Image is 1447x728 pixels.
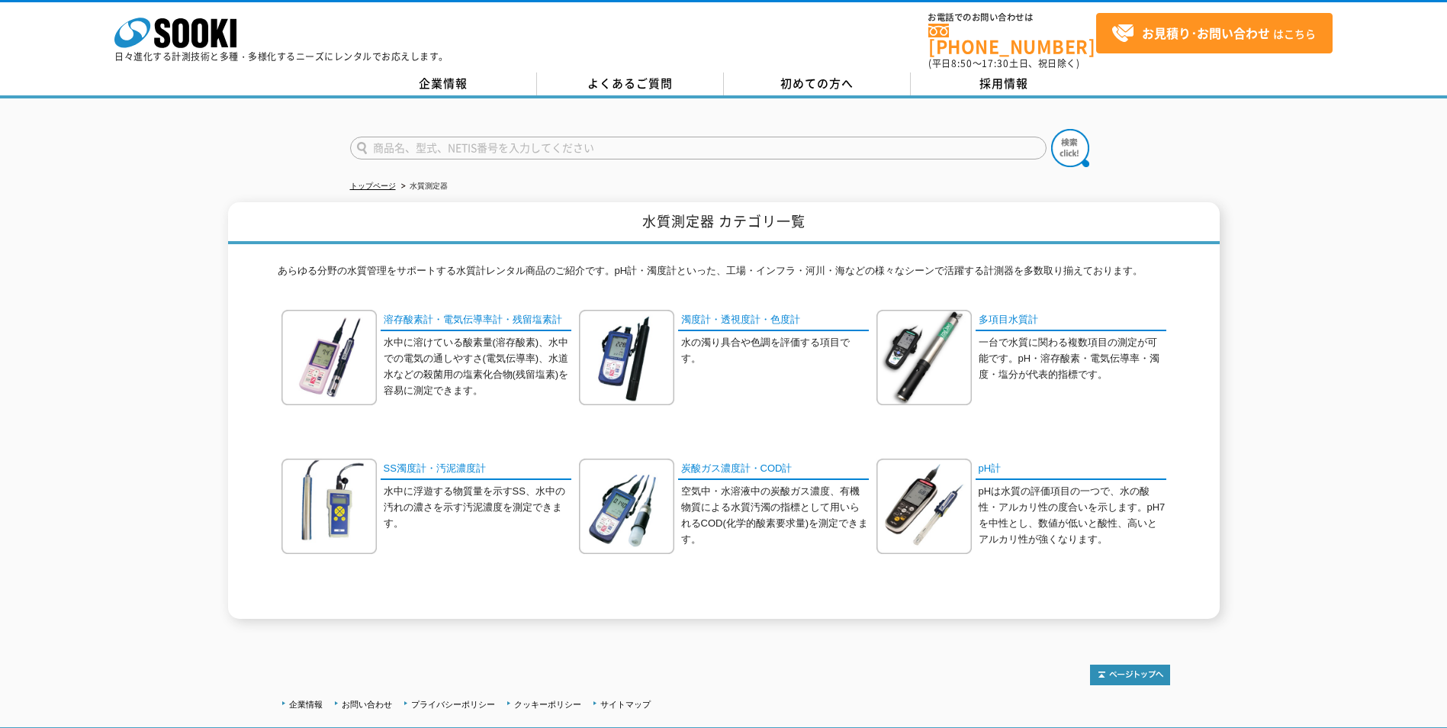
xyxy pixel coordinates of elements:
a: お見積り･お問い合わせはこちら [1096,13,1333,53]
p: 水中に溶けている酸素量(溶存酸素)、水中での電気の通しやすさ(電気伝導率)、水道水などの殺菌用の塩素化合物(残留塩素)を容易に測定できます。 [384,335,571,398]
a: トップページ [350,182,396,190]
img: pH計 [876,459,972,554]
a: pH計 [976,459,1166,481]
p: 水中に浮遊する物質量を示すSS、水中の汚れの濃さを示す汚泥濃度を測定できます。 [384,484,571,531]
p: 空気中・水溶液中の炭酸ガス濃度、有機物質による水質汚濁の指標として用いられるCOD(化学的酸素要求量)を測定できます。 [681,484,869,547]
input: 商品名、型式、NETIS番号を入力してください [350,137,1047,159]
a: 初めての方へ [724,72,911,95]
p: 日々進化する計測技術と多種・多様化するニーズにレンタルでお応えします。 [114,52,449,61]
a: [PHONE_NUMBER] [928,24,1096,55]
span: はこちら [1111,22,1316,45]
p: あらゆる分野の水質管理をサポートする水質計レンタル商品のご紹介です。pH計・濁度計といった、工場・インフラ・河川・海などの様々なシーンで活躍する計測器を多数取り揃えております。 [278,263,1170,287]
a: 企業情報 [289,700,323,709]
img: btn_search.png [1051,129,1089,167]
a: プライバシーポリシー [411,700,495,709]
span: 初めての方へ [780,75,854,92]
a: よくあるご質問 [537,72,724,95]
a: 溶存酸素計・電気伝導率計・残留塩素計 [381,310,571,332]
a: SS濁度計・汚泥濃度計 [381,459,571,481]
img: SS濁度計・汚泥濃度計 [281,459,377,554]
img: 溶存酸素計・電気伝導率計・残留塩素計 [281,310,377,405]
a: サイトマップ [600,700,651,709]
a: 採用情報 [911,72,1098,95]
span: お電話でのお問い合わせは [928,13,1096,22]
h1: 水質測定器 カテゴリ一覧 [228,202,1220,244]
a: 濁度計・透視度計・色度計 [678,310,869,332]
span: (平日 ～ 土日、祝日除く) [928,56,1079,70]
img: 炭酸ガス濃度計・COD計 [579,459,674,554]
p: 一台で水質に関わる複数項目の測定が可能です。pH・溶存酸素・電気伝導率・濁度・塩分が代表的指標です。 [979,335,1166,382]
span: 17:30 [982,56,1009,70]
a: 企業情報 [350,72,537,95]
p: 水の濁り具合や色調を評価する項目です。 [681,335,869,367]
img: 多項目水質計 [876,310,972,405]
strong: お見積り･お問い合わせ [1142,24,1270,42]
span: 8:50 [951,56,973,70]
img: トップページへ [1090,665,1170,685]
a: 多項目水質計 [976,310,1166,332]
li: 水質測定器 [398,179,448,195]
p: pHは水質の評価項目の一つで、水の酸性・アルカリ性の度合いを示します。pH7を中性とし、数値が低いと酸性、高いとアルカリ性が強くなります。 [979,484,1166,547]
a: クッキーポリシー [514,700,581,709]
a: お問い合わせ [342,700,392,709]
img: 濁度計・透視度計・色度計 [579,310,674,405]
a: 炭酸ガス濃度計・COD計 [678,459,869,481]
